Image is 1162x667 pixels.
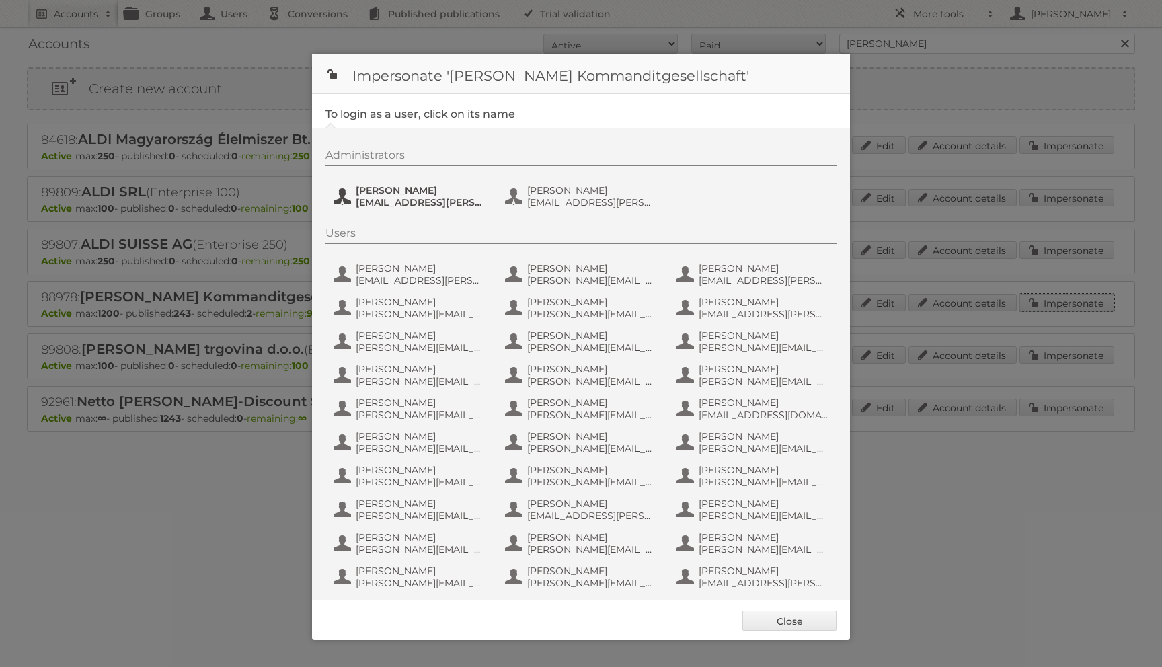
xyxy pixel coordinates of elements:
button: [PERSON_NAME] [PERSON_NAME][EMAIL_ADDRESS][DOMAIN_NAME] [332,395,490,422]
span: [PERSON_NAME] [527,397,658,409]
button: [PERSON_NAME] [PERSON_NAME][EMAIL_ADDRESS][DOMAIN_NAME] [332,463,490,489]
span: [PERSON_NAME][EMAIL_ADDRESS][PERSON_NAME][DOMAIN_NAME] [699,442,829,455]
span: [PERSON_NAME][EMAIL_ADDRESS][PERSON_NAME][PERSON_NAME][DOMAIN_NAME] [527,577,658,589]
span: [EMAIL_ADDRESS][PERSON_NAME][PERSON_NAME][DOMAIN_NAME] [699,577,829,589]
button: [PERSON_NAME] [PERSON_NAME][EMAIL_ADDRESS][PERSON_NAME][PERSON_NAME][DOMAIN_NAME] [504,563,662,590]
button: [PERSON_NAME] [PERSON_NAME][EMAIL_ADDRESS][PERSON_NAME][DOMAIN_NAME] [332,496,490,523]
span: [PERSON_NAME] [527,296,658,308]
span: [PERSON_NAME][EMAIL_ADDRESS][DOMAIN_NAME] [356,375,486,387]
span: [PERSON_NAME] [527,329,658,342]
span: [PERSON_NAME][EMAIL_ADDRESS][DOMAIN_NAME] [356,577,486,589]
span: [PERSON_NAME] [527,262,658,274]
span: [EMAIL_ADDRESS][PERSON_NAME][DOMAIN_NAME] [356,274,486,286]
span: [PERSON_NAME] [356,363,486,375]
span: [PERSON_NAME] [527,363,658,375]
span: [EMAIL_ADDRESS][PERSON_NAME][DOMAIN_NAME] [356,196,486,208]
h1: Impersonate '[PERSON_NAME] Kommanditgesellschaft' [312,54,850,94]
button: [PERSON_NAME] [PERSON_NAME][EMAIL_ADDRESS][PERSON_NAME][DOMAIN_NAME] [675,530,833,557]
span: [PERSON_NAME] [356,184,486,196]
button: [PERSON_NAME] [PERSON_NAME][EMAIL_ADDRESS][PERSON_NAME][DOMAIN_NAME] [504,429,662,456]
span: [PERSON_NAME] [699,296,829,308]
span: [PERSON_NAME] [699,397,829,409]
span: [PERSON_NAME] [699,531,829,543]
span: [PERSON_NAME][EMAIL_ADDRESS][DOMAIN_NAME] [527,342,658,354]
span: [EMAIL_ADDRESS][PERSON_NAME][PERSON_NAME][DOMAIN_NAME] [527,196,658,208]
button: [PERSON_NAME] [EMAIL_ADDRESS][PERSON_NAME][DOMAIN_NAME] [675,295,833,321]
span: [PERSON_NAME][EMAIL_ADDRESS][PERSON_NAME][DOMAIN_NAME] [527,442,658,455]
button: [PERSON_NAME] [PERSON_NAME][EMAIL_ADDRESS][DOMAIN_NAME] [675,463,833,489]
span: [PERSON_NAME] [527,498,658,510]
button: [PERSON_NAME] [PERSON_NAME][EMAIL_ADDRESS][DOMAIN_NAME] [504,261,662,288]
span: [PERSON_NAME][EMAIL_ADDRESS][PERSON_NAME][DOMAIN_NAME] [699,543,829,555]
button: [PERSON_NAME] [PERSON_NAME][EMAIL_ADDRESS][PERSON_NAME][DOMAIN_NAME] [332,295,490,321]
span: [PERSON_NAME][EMAIL_ADDRESS][DOMAIN_NAME] [356,476,486,488]
span: [PERSON_NAME][EMAIL_ADDRESS][DOMAIN_NAME] [527,375,658,387]
button: [PERSON_NAME] [EMAIL_ADDRESS][PERSON_NAME][DOMAIN_NAME] [332,261,490,288]
span: [PERSON_NAME] [356,430,486,442]
button: [PERSON_NAME] [PERSON_NAME][EMAIL_ADDRESS][DOMAIN_NAME] [332,429,490,456]
button: [PERSON_NAME] [PERSON_NAME][EMAIL_ADDRESS][PERSON_NAME][DOMAIN_NAME] [504,597,662,624]
span: [PERSON_NAME][EMAIL_ADDRESS][DOMAIN_NAME] [356,442,486,455]
span: [PERSON_NAME] [699,363,829,375]
button: [PERSON_NAME] [PERSON_NAME][EMAIL_ADDRESS][PERSON_NAME][DOMAIN_NAME] [675,496,833,523]
span: [PERSON_NAME] [356,531,486,543]
button: [PERSON_NAME] [PERSON_NAME][EMAIL_ADDRESS][DOMAIN_NAME] [332,563,490,590]
span: [PERSON_NAME] [356,329,486,342]
span: [PERSON_NAME][EMAIL_ADDRESS][PERSON_NAME][DOMAIN_NAME] [527,409,658,421]
span: [EMAIL_ADDRESS][DOMAIN_NAME] [699,409,829,421]
span: [PERSON_NAME] [527,464,658,476]
span: [PERSON_NAME][EMAIL_ADDRESS][DOMAIN_NAME] [356,342,486,354]
span: [PERSON_NAME][EMAIL_ADDRESS][DOMAIN_NAME] [699,476,829,488]
span: [PERSON_NAME] [699,430,829,442]
span: [PERSON_NAME] [699,565,829,577]
span: [PERSON_NAME][EMAIL_ADDRESS][PERSON_NAME][DOMAIN_NAME] [699,510,829,522]
button: [PERSON_NAME] [PERSON_NAME][EMAIL_ADDRESS][DOMAIN_NAME] [332,362,490,389]
span: [PERSON_NAME] [699,464,829,476]
button: [PERSON_NAME] [PERSON_NAME][EMAIL_ADDRESS][PERSON_NAME][DOMAIN_NAME] [332,530,490,557]
button: [PERSON_NAME] [PERSON_NAME][EMAIL_ADDRESS][DOMAIN_NAME] [675,362,833,389]
span: [PERSON_NAME] [356,397,486,409]
span: [EMAIL_ADDRESS][PERSON_NAME][DOMAIN_NAME] [699,274,829,286]
span: [PERSON_NAME] [356,262,486,274]
span: [PERSON_NAME][EMAIL_ADDRESS][PERSON_NAME][DOMAIN_NAME] [356,543,486,555]
div: Users [325,227,837,244]
span: [PERSON_NAME][EMAIL_ADDRESS][DOMAIN_NAME] [699,342,829,354]
button: [PERSON_NAME] [EMAIL_ADDRESS][PERSON_NAME][PERSON_NAME][DOMAIN_NAME] [675,563,833,590]
span: [PERSON_NAME][EMAIL_ADDRESS][DOMAIN_NAME] [699,375,829,387]
span: [PERSON_NAME] [356,565,486,577]
span: [PERSON_NAME] [356,598,486,611]
span: [PERSON_NAME][EMAIL_ADDRESS][DOMAIN_NAME] [356,409,486,421]
button: [PERSON_NAME] [EMAIL_ADDRESS][DOMAIN_NAME] [675,395,833,422]
span: [PERSON_NAME] [356,464,486,476]
span: [PERSON_NAME] [699,262,829,274]
span: [PERSON_NAME] [699,329,829,342]
button: [PERSON_NAME] [PERSON_NAME][EMAIL_ADDRESS][DOMAIN_NAME] [332,328,490,355]
button: [PERSON_NAME] [PERSON_NAME][EMAIL_ADDRESS][DOMAIN_NAME] [504,362,662,389]
button: [PERSON_NAME] [EMAIL_ADDRESS][PERSON_NAME][DOMAIN_NAME] [504,496,662,523]
span: [PERSON_NAME] [527,430,658,442]
span: [PERSON_NAME][EMAIL_ADDRESS][DOMAIN_NAME] [527,274,658,286]
legend: To login as a user, click on its name [325,108,515,120]
button: [PERSON_NAME] [PERSON_NAME][EMAIL_ADDRESS][PERSON_NAME][DOMAIN_NAME] [504,463,662,489]
span: [PERSON_NAME] [356,498,486,510]
span: [PERSON_NAME] [527,184,658,196]
span: [PERSON_NAME][EMAIL_ADDRESS][PERSON_NAME][DOMAIN_NAME] [527,308,658,320]
span: [PERSON_NAME] [527,531,658,543]
button: [PERSON_NAME] [PERSON_NAME][EMAIL_ADDRESS][DOMAIN_NAME] [504,328,662,355]
span: [PERSON_NAME] [356,296,486,308]
button: [PERSON_NAME] [PERSON_NAME][EMAIL_ADDRESS][DOMAIN_NAME] [675,328,833,355]
button: [PERSON_NAME] [PERSON_NAME][EMAIL_ADDRESS][PERSON_NAME][PERSON_NAME][DOMAIN_NAME] [504,530,662,557]
span: [PERSON_NAME][EMAIL_ADDRESS][PERSON_NAME][DOMAIN_NAME] [356,510,486,522]
button: [PERSON_NAME] [PERSON_NAME][EMAIL_ADDRESS][PERSON_NAME][DOMAIN_NAME] [675,429,833,456]
div: Administrators [325,149,837,166]
span: [EMAIL_ADDRESS][PERSON_NAME][DOMAIN_NAME] [699,308,829,320]
span: [EMAIL_ADDRESS][PERSON_NAME][DOMAIN_NAME] [527,510,658,522]
span: [PERSON_NAME] [527,565,658,577]
button: [PERSON_NAME] [PERSON_NAME][EMAIL_ADDRESS][PERSON_NAME][DOMAIN_NAME] [504,295,662,321]
button: [PERSON_NAME] [EMAIL_ADDRESS][PERSON_NAME][PERSON_NAME][DOMAIN_NAME] [504,183,662,210]
span: [PERSON_NAME][EMAIL_ADDRESS][PERSON_NAME][DOMAIN_NAME] [527,476,658,488]
span: [PERSON_NAME] [699,498,829,510]
span: [PERSON_NAME][EMAIL_ADDRESS][PERSON_NAME][DOMAIN_NAME] [356,308,486,320]
button: [PERSON_NAME] [PERSON_NAME][EMAIL_ADDRESS][DOMAIN_NAME] [332,597,490,624]
span: [PERSON_NAME][EMAIL_ADDRESS][PERSON_NAME][PERSON_NAME][DOMAIN_NAME] [527,543,658,555]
